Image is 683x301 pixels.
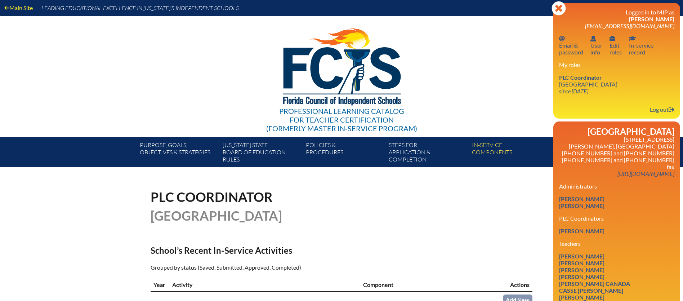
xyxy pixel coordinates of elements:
[559,61,674,68] h3: My roles
[559,88,588,94] i: since [DATE]
[263,14,420,134] a: Professional Learning Catalog for Teacher Certification(formerly Master In-service Program)
[360,278,472,292] th: Component
[556,72,620,96] a: PLC Coordinator [GEOGRAPHIC_DATA] since [DATE]
[266,107,417,133] div: Professional Learning Catalog (formerly Master In-service Program)
[169,278,360,292] th: Activity
[559,136,674,177] p: [STREET_ADDRESS] [PERSON_NAME], [GEOGRAPHIC_DATA] [PHONE_NUMBER] and [PHONE_NUMBER] [PHONE_NUMBER...
[585,22,674,29] span: [EMAIL_ADDRESS][DOMAIN_NAME]
[472,278,532,292] th: Actions
[267,16,416,114] img: FCISlogo221.eps
[559,183,674,190] h3: Administrators
[151,208,282,223] span: [GEOGRAPHIC_DATA]
[669,107,674,112] svg: Log out
[559,36,565,41] svg: Email password
[556,285,626,295] a: Casse [PERSON_NAME]
[559,127,674,136] h2: [GEOGRAPHIC_DATA]
[1,3,36,13] a: Main Site
[559,215,674,222] h3: PLC Coordinators
[556,258,607,268] a: [PERSON_NAME]
[303,140,386,167] a: Policies &Procedures
[615,169,677,178] a: [URL][DOMAIN_NAME]
[386,140,469,167] a: Steps forapplication & completion
[151,278,169,292] th: Year
[151,189,273,205] span: PLC Coordinator
[556,272,607,282] a: [PERSON_NAME]
[629,36,636,41] svg: In-service record
[556,201,607,211] a: [PERSON_NAME]
[590,36,596,41] svg: User info
[647,105,677,114] a: Log outLog out
[556,194,607,204] a: [PERSON_NAME]
[552,1,566,16] svg: Close
[556,226,607,236] a: [PERSON_NAME]
[556,34,586,57] a: Email passwordEmail &password
[556,251,607,261] a: [PERSON_NAME]
[629,16,674,22] span: [PERSON_NAME]
[137,140,220,167] a: Purpose, goals,objectives & strategies
[559,240,674,247] h3: Teachers
[610,36,615,41] svg: User info
[151,245,404,256] h2: School’s Recent In-Service Activities
[290,115,394,124] span: for Teacher Certification
[556,265,607,275] a: [PERSON_NAME]
[559,9,674,29] h3: Logged in to MIP as
[469,140,552,167] a: In-servicecomponents
[626,34,656,57] a: In-service recordIn-servicerecord
[556,279,633,288] a: [PERSON_NAME] Canada
[559,74,602,81] span: PLC Coordinator
[220,140,303,167] a: [US_STATE] StateBoard of Education rules
[607,34,625,57] a: User infoEditroles
[588,34,605,57] a: User infoUserinfo
[151,263,404,272] p: Grouped by status (Saved, Submitted, Approved, Completed)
